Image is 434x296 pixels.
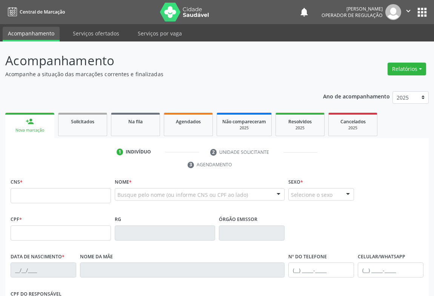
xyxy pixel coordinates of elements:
div: 2025 [281,125,319,131]
span: Selecione o sexo [291,191,332,199]
span: Agendados [176,118,201,125]
button: notifications [299,7,309,17]
p: Ano de acompanhamento [323,91,390,101]
input: __/__/____ [11,262,76,278]
label: Sexo [288,176,303,188]
a: Acompanhamento [3,27,60,41]
label: CNS [11,176,23,188]
i:  [404,7,412,15]
div: Indivíduo [126,149,151,155]
button:  [401,4,416,20]
span: Resolvidos [288,118,312,125]
label: Nome [115,176,132,188]
label: Data de nascimento [11,251,65,263]
span: Na fila [128,118,143,125]
button: Relatórios [388,63,426,75]
label: Celular/WhatsApp [358,251,405,263]
button: apps [416,6,429,19]
input: (__) _____-_____ [358,262,423,278]
span: Solicitados [71,118,94,125]
span: Busque pelo nome (ou informe CNS ou CPF ao lado) [117,191,248,199]
div: person_add [26,117,34,126]
span: Cancelados [340,118,366,125]
label: Nome da mãe [80,251,113,263]
a: Serviços ofertados [68,27,125,40]
a: Central de Marcação [5,6,65,18]
p: Acompanhamento [5,51,302,70]
span: Central de Marcação [20,9,65,15]
div: 2025 [222,125,266,131]
label: RG [115,214,121,225]
p: Acompanhe a situação das marcações correntes e finalizadas [5,70,302,78]
div: 2025 [334,125,372,131]
div: 1 [117,149,123,155]
div: Nova marcação [11,127,49,133]
div: [PERSON_NAME] [322,6,383,12]
span: Não compareceram [222,118,266,125]
label: Órgão emissor [219,214,257,225]
label: CPF [11,214,22,225]
a: Serviços por vaga [132,27,187,40]
label: Nº do Telefone [288,251,327,263]
span: Operador de regulação [322,12,383,18]
input: (__) _____-_____ [288,262,354,278]
img: img [385,4,401,20]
